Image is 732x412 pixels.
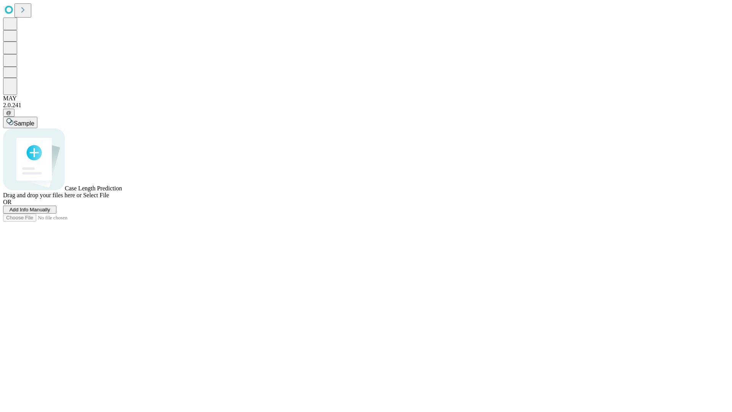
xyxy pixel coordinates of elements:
span: OR [3,199,11,205]
span: Case Length Prediction [65,185,122,192]
span: Add Info Manually [10,207,50,212]
span: @ [6,110,11,116]
div: 2.0.241 [3,102,729,109]
button: Sample [3,117,37,128]
div: MAY [3,95,729,102]
span: Select File [83,192,109,198]
button: Add Info Manually [3,206,56,214]
span: Drag and drop your files here or [3,192,82,198]
span: Sample [14,120,34,127]
button: @ [3,109,14,117]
